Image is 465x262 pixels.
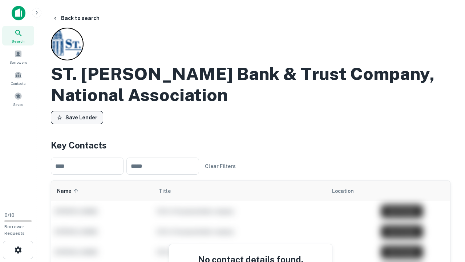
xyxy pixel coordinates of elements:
a: Contacts [2,68,34,88]
img: capitalize-icon.png [12,6,25,20]
h4: Key Contacts [51,139,450,152]
span: Saved [13,102,24,107]
span: Search [12,38,25,44]
span: Borrower Requests [4,224,25,236]
h2: ST. [PERSON_NAME] Bank & Trust Company, National Association [51,63,450,105]
a: Search [2,26,34,45]
a: Saved [2,89,34,109]
a: Borrowers [2,47,34,67]
button: Save Lender [51,111,103,124]
span: Borrowers [9,59,27,65]
span: 0 / 10 [4,213,15,218]
button: Back to search [49,12,102,25]
iframe: Chat Widget [429,204,465,239]
span: Contacts [11,80,25,86]
button: Clear Filters [202,160,239,173]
